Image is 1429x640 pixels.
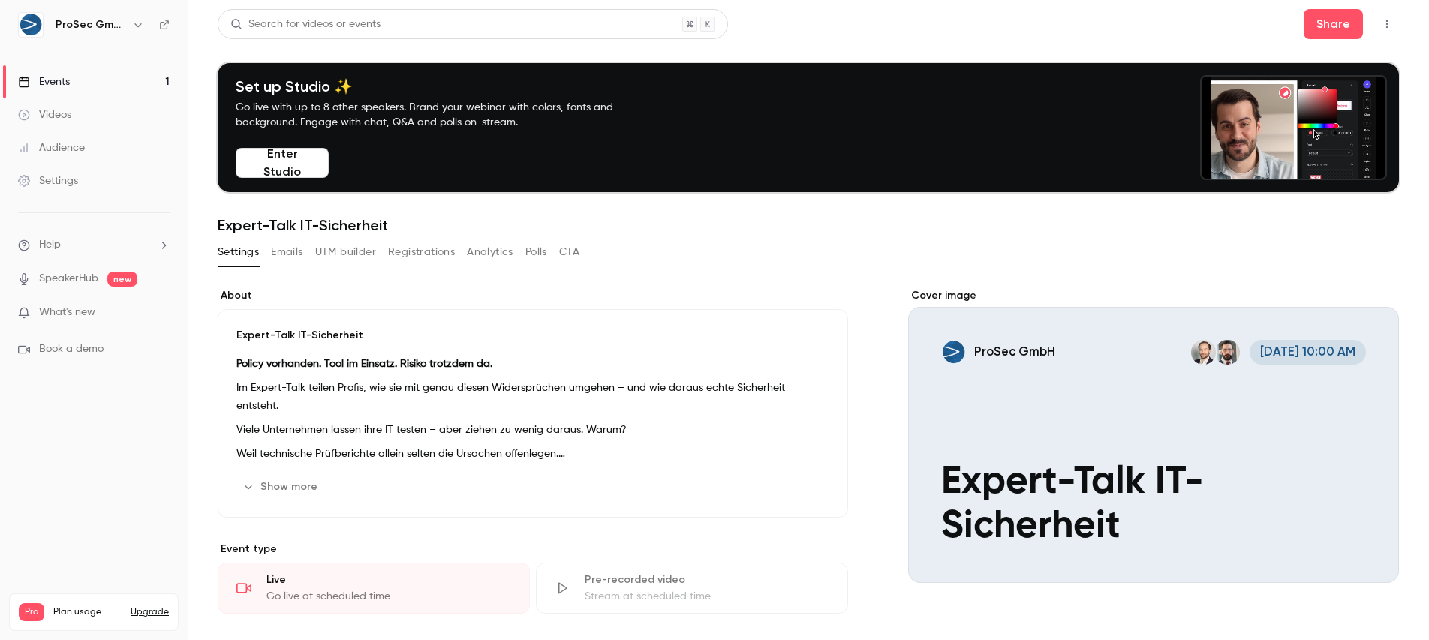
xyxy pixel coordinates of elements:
[218,542,848,557] p: Event type
[39,271,98,287] a: SpeakerHub
[56,17,126,32] h6: ProSec GmbH
[536,563,848,614] div: Pre-recorded videoStream at scheduled time
[39,305,95,320] span: What's new
[19,13,43,37] img: ProSec GmbH
[388,240,455,264] button: Registrations
[18,173,78,188] div: Settings
[236,77,648,95] h4: Set up Studio ✨
[559,240,579,264] button: CTA
[18,140,85,155] div: Audience
[236,148,329,178] button: Enter Studio
[236,475,326,499] button: Show more
[236,421,829,439] p: Viele Unternehmen lassen ihre IT testen – aber ziehen zu wenig daraus. Warum?
[39,237,61,253] span: Help
[908,288,1399,583] section: Cover image
[525,240,547,264] button: Polls
[18,237,170,253] li: help-dropdown-opener
[266,589,511,604] div: Go live at scheduled time
[236,328,829,343] p: Expert-Talk IT-Sicherheit
[218,216,1399,234] h1: Expert-Talk IT-Sicherheit
[1304,9,1363,39] button: Share
[131,606,169,618] button: Upgrade
[266,572,511,587] div: Live
[908,288,1399,303] label: Cover image
[53,606,122,618] span: Plan usage
[236,379,829,415] p: Im Expert-Talk teilen Profis, wie sie mit genau diesen Widersprüchen umgehen – und wie daraus ech...
[39,341,104,357] span: Book a demo
[236,445,829,463] p: Weil technische Prüfberichte allein selten die Ursachen offenlegen.
[467,240,513,264] button: Analytics
[218,288,848,303] label: About
[18,107,71,122] div: Videos
[315,240,376,264] button: UTM builder
[236,359,492,369] strong: Policy vorhanden. Tool im Einsatz. Risiko trotzdem da.
[152,306,170,320] iframe: Noticeable Trigger
[585,572,829,587] div: Pre-recorded video
[585,589,829,604] div: Stream at scheduled time
[271,240,302,264] button: Emails
[218,563,530,614] div: LiveGo live at scheduled time
[218,240,259,264] button: Settings
[18,74,70,89] div: Events
[107,272,137,287] span: new
[19,603,44,621] span: Pro
[230,17,381,32] div: Search for videos or events
[236,100,648,130] p: Go live with up to 8 other speakers. Brand your webinar with colors, fonts and background. Engage...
